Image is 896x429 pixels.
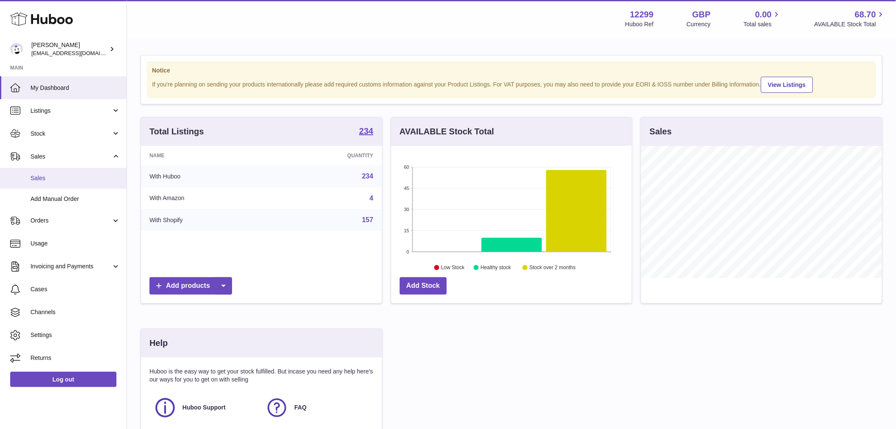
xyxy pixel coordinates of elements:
strong: 12299 [630,9,654,20]
a: 234 [362,173,373,180]
span: Usage [30,240,120,248]
h3: AVAILABLE Stock Total [400,126,494,137]
span: Sales [30,174,120,182]
img: internalAdmin-12299@internal.huboo.com [10,43,23,56]
text: 0 [407,249,409,254]
div: [PERSON_NAME] [31,41,108,57]
text: 15 [404,228,409,233]
div: Currency [687,20,711,28]
span: Huboo Support [183,404,226,412]
span: Cases [30,285,120,293]
span: Stock [30,130,111,138]
a: Huboo Support [154,396,257,419]
h3: Sales [650,126,672,137]
a: 234 [359,127,373,137]
span: Returns [30,354,120,362]
a: 157 [362,216,373,223]
a: 4 [370,195,373,202]
span: Total sales [744,20,781,28]
span: Settings [30,331,120,339]
div: Huboo Ref [625,20,654,28]
span: [EMAIL_ADDRESS][DOMAIN_NAME] [31,50,124,56]
text: 30 [404,207,409,212]
span: AVAILABLE Stock Total [814,20,886,28]
a: Add products [149,277,232,295]
p: Huboo is the easy way to get your stock fulfilled. But incase you need any help here's our ways f... [149,368,373,384]
span: Orders [30,217,111,225]
span: My Dashboard [30,84,120,92]
span: FAQ [294,404,307,412]
a: 0.00 Total sales [744,9,781,28]
strong: Notice [152,67,871,75]
span: Listings [30,107,111,115]
text: Low Stock [441,265,465,271]
th: Name [141,146,273,165]
strong: GBP [692,9,711,20]
div: If you're planning on sending your products internationally please add required customs informati... [152,75,871,93]
td: With Amazon [141,187,273,209]
strong: 234 [359,127,373,135]
span: Add Manual Order [30,195,120,203]
span: 0.00 [755,9,772,20]
text: 45 [404,186,409,191]
span: Channels [30,308,120,316]
a: Add Stock [400,277,447,295]
th: Quantity [273,146,382,165]
td: With Shopify [141,209,273,231]
span: Invoicing and Payments [30,262,111,270]
h3: Total Listings [149,126,204,137]
text: 60 [404,164,409,170]
a: Log out [10,372,116,387]
text: Stock over 2 months [529,265,575,271]
span: 68.70 [855,9,876,20]
text: Healthy stock [481,265,512,271]
a: View Listings [761,77,813,93]
a: FAQ [265,396,369,419]
a: 68.70 AVAILABLE Stock Total [814,9,886,28]
span: Sales [30,153,111,161]
h3: Help [149,337,168,349]
td: With Huboo [141,165,273,187]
